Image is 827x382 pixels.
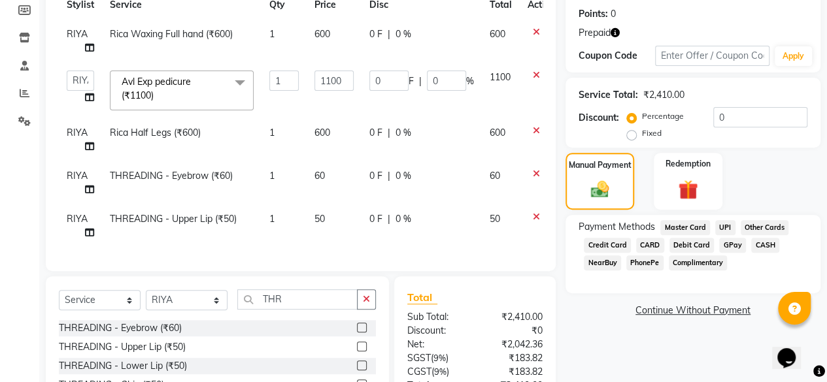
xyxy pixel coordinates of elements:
[269,127,275,138] span: 1
[579,7,608,21] div: Points:
[388,126,390,140] span: |
[655,46,769,66] input: Enter Offer / Coupon Code
[660,220,710,235] span: Master Card
[642,127,662,139] label: Fixed
[475,324,552,338] div: ₹0
[643,88,684,102] div: ₹2,410.00
[388,169,390,183] span: |
[388,27,390,41] span: |
[314,213,325,225] span: 50
[67,213,88,225] span: RIYA
[269,170,275,182] span: 1
[490,170,500,182] span: 60
[579,49,655,63] div: Coupon Code
[67,28,88,40] span: RIYA
[110,213,237,225] span: THREADING - Upper Lip (₹50)
[490,71,511,83] span: 1100
[397,351,475,365] div: ( )
[490,127,505,138] span: 600
[475,310,552,324] div: ₹2,410.00
[642,110,684,122] label: Percentage
[636,238,664,253] span: CARD
[59,359,187,373] div: THREADING - Lower Lip (₹50)
[611,7,616,21] div: 0
[719,238,746,253] span: GPay
[237,289,358,310] input: Search or Scan
[579,88,638,102] div: Service Total:
[314,127,330,138] span: 600
[409,74,414,88] span: F
[369,27,382,41] span: 0 F
[396,27,411,41] span: 0 %
[585,179,615,200] img: _cash.svg
[434,366,447,377] span: 9%
[490,213,500,225] span: 50
[407,366,431,377] span: CGST
[584,255,621,270] span: NearBuy
[314,28,330,40] span: 600
[397,310,475,324] div: Sub Total:
[396,169,411,183] span: 0 %
[672,178,704,202] img: _gift.svg
[626,255,664,270] span: PhonePe
[568,304,818,317] a: Continue Without Payment
[772,330,814,369] iframe: chat widget
[388,212,390,226] span: |
[741,220,789,235] span: Other Cards
[396,212,411,226] span: 0 %
[59,340,186,354] div: THREADING - Upper Lip (₹50)
[475,338,552,351] div: ₹2,042.36
[67,127,88,138] span: RIYA
[407,291,437,304] span: Total
[669,238,715,253] span: Debit Card
[397,324,475,338] div: Discount:
[475,365,552,379] div: ₹183.82
[269,28,275,40] span: 1
[397,338,475,351] div: Net:
[569,159,632,171] label: Manual Payment
[154,89,160,101] a: x
[775,46,812,66] button: Apply
[579,111,619,125] div: Discount:
[110,170,233,182] span: THREADING - Eyebrow (₹60)
[110,28,233,40] span: Rica Waxing Full hand (₹600)
[715,220,735,235] span: UPI
[475,351,552,365] div: ₹183.82
[433,353,446,363] span: 9%
[407,352,431,364] span: SGST
[369,169,382,183] span: 0 F
[419,74,422,88] span: |
[579,220,655,234] span: Payment Methods
[751,238,779,253] span: CASH
[59,321,182,335] div: THREADING - Eyebrow (₹60)
[669,255,728,270] span: Complimentary
[584,238,631,253] span: Credit Card
[269,213,275,225] span: 1
[122,76,191,101] span: Avl Exp pedicure (₹1100)
[579,26,611,40] span: Prepaid
[490,28,505,40] span: 600
[396,126,411,140] span: 0 %
[666,158,711,170] label: Redemption
[67,170,88,182] span: RIYA
[369,126,382,140] span: 0 F
[369,212,382,226] span: 0 F
[466,74,474,88] span: %
[314,170,325,182] span: 60
[110,127,201,138] span: Rica Half Legs (₹600)
[397,365,475,379] div: ( )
